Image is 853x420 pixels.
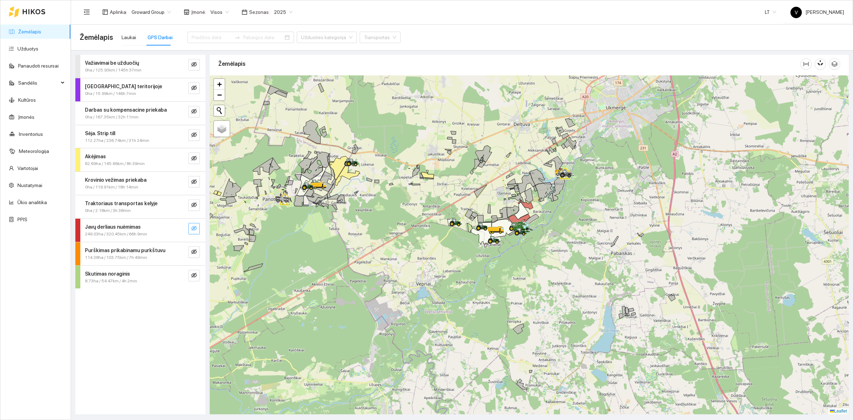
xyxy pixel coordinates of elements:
[235,34,240,40] span: swap-right
[235,34,240,40] span: to
[85,224,141,230] strong: Javų derliaus nuėmimas
[188,153,200,164] button: eye-invisible
[790,9,844,15] span: [PERSON_NAME]
[188,106,200,117] button: eye-invisible
[19,148,49,154] a: Meteorologija
[85,207,131,214] span: 0ha / 2.18km / 3h 38min
[795,7,798,18] span: V
[85,114,139,121] span: 0ha / 167.35km / 32h 11min
[801,61,811,67] span: column-width
[85,278,137,285] span: 8.73ha / 54.47km / 4h 2min
[800,58,812,70] button: column-width
[75,242,205,265] div: Purškimas prikabinamu purkštuvu114.38ha / 103.75km / 7h 49mineye-invisible
[17,217,27,222] a: PPIS
[80,32,113,43] span: Žemėlapis
[75,172,205,195] div: Krovinio vežimas priekaba0ha / 119.91km / 18h 14mineye-invisible
[132,7,171,17] span: Groward Group
[85,84,162,89] strong: [GEOGRAPHIC_DATA] teritorijoje
[75,125,205,148] div: Sėja. Strip till112.27ha / 236.74km / 31h 24mineye-invisible
[85,131,115,136] strong: Sėja. Strip till
[765,7,776,17] span: LT
[18,76,59,90] span: Sandėlis
[75,219,205,242] div: Javų derliaus nuėmimas249.03ha / 320.45km / 66h 9mineye-invisible
[188,200,200,211] button: eye-invisible
[191,8,206,16] span: Įmonė :
[191,272,197,279] span: eye-invisible
[188,176,200,187] button: eye-invisible
[274,7,293,17] span: 2025
[191,225,197,232] span: eye-invisible
[75,55,205,78] div: Važiavimai be užduočių0ha / 125.93km / 145h 37mineye-invisible
[85,137,149,144] span: 112.27ha / 236.74km / 31h 24min
[147,33,173,41] div: GPS Darbai
[17,200,47,205] a: Ūkio analitika
[188,246,200,258] button: eye-invisible
[184,9,189,15] span: shop
[18,29,41,34] a: Žemėlapis
[191,202,197,209] span: eye-invisible
[191,179,197,186] span: eye-invisible
[85,201,157,206] strong: Traktoriaus transportas kelyje
[188,223,200,234] button: eye-invisible
[85,160,145,167] span: 62.69ha / 145.66km / 8h 39min
[217,80,222,89] span: +
[249,8,270,16] span: Sezonas :
[830,409,847,414] a: Leaflet
[85,60,139,66] strong: Važiavimai be užduočių
[19,131,43,137] a: Inventorius
[217,90,222,99] span: −
[122,33,136,41] div: Laukai
[85,90,136,97] span: 0ha / 15.99km / 146h 7min
[85,67,141,74] span: 0ha / 125.93km / 145h 37min
[17,165,38,171] a: Vartotojai
[191,132,197,139] span: eye-invisible
[85,231,147,238] span: 249.03ha / 320.45km / 66h 9min
[191,85,197,92] span: eye-invisible
[243,33,283,41] input: Pabaigos data
[75,78,205,101] div: [GEOGRAPHIC_DATA] teritorijoje0ha / 15.99km / 146h 7mineye-invisible
[188,59,200,70] button: eye-invisible
[75,102,205,125] div: Darbas su kompensacine priekaba0ha / 167.35km / 32h 11mineye-invisible
[191,62,197,68] span: eye-invisible
[18,63,59,69] a: Panaudoti resursai
[191,249,197,256] span: eye-invisible
[75,266,205,289] div: Skutimas noraginis8.73ha / 54.47km / 4h 2mineye-invisible
[85,154,106,159] strong: Akėjimas
[188,83,200,94] button: eye-invisible
[75,195,205,218] div: Traktoriaus transportas kelyje0ha / 2.18km / 3h 38mineye-invisible
[214,79,225,90] a: Zoom in
[85,248,165,253] strong: Purškimas prikabinamu purkštuvu
[102,9,108,15] span: layout
[18,97,36,103] a: Kultūros
[191,108,197,115] span: eye-invisible
[214,90,225,100] a: Zoom out
[85,107,167,113] strong: Darbas su kompensacine priekaba
[218,54,800,74] div: Žemėlapis
[214,121,230,137] a: Layers
[191,155,197,162] span: eye-invisible
[192,33,232,41] input: Pradžios data
[242,9,247,15] span: calendar
[84,9,90,15] span: menu-fold
[85,254,147,261] span: 114.38ha / 103.75km / 7h 49min
[17,46,38,52] a: Užduotys
[85,184,138,191] span: 0ha / 119.91km / 18h 14min
[17,182,42,188] a: Nustatymai
[214,105,225,116] button: Initiate a new search
[188,270,200,281] button: eye-invisible
[110,8,127,16] span: Aplinka :
[80,5,94,19] button: menu-fold
[18,114,34,120] a: Įmonės
[210,7,229,17] span: Visos
[75,148,205,171] div: Akėjimas62.69ha / 145.66km / 8h 39mineye-invisible
[85,177,146,183] strong: Krovinio vežimas priekaba
[85,271,130,277] strong: Skutimas noraginis
[188,129,200,141] button: eye-invisible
